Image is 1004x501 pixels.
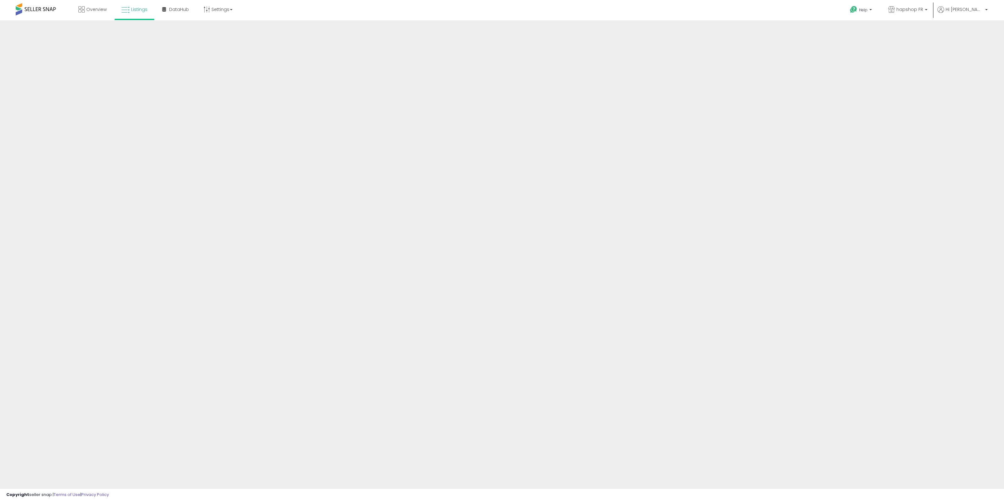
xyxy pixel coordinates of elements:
[169,6,189,13] span: DataHub
[896,6,923,13] span: hapshop FR
[850,6,857,13] i: Get Help
[86,6,107,13] span: Overview
[937,6,988,20] a: Hi [PERSON_NAME]
[131,6,147,13] span: Listings
[946,6,983,13] span: Hi [PERSON_NAME]
[859,7,868,13] span: Help
[845,1,878,20] a: Help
